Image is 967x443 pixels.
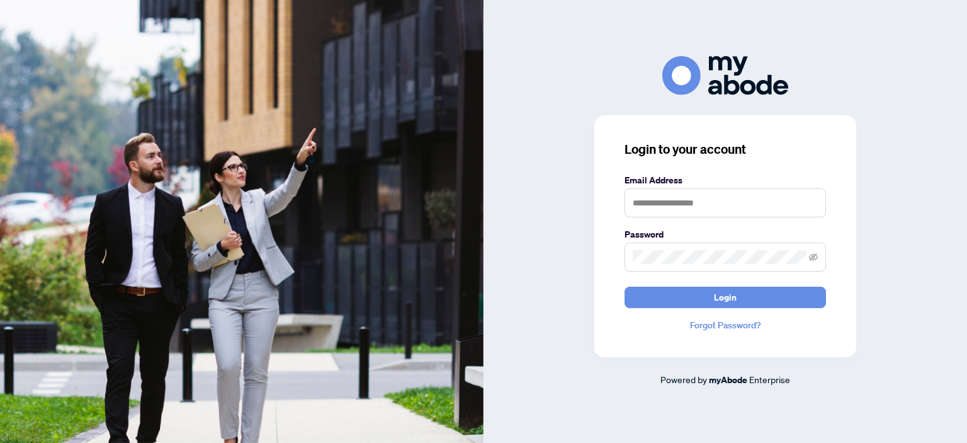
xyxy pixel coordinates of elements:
[625,173,826,187] label: Email Address
[714,287,737,308] span: Login
[660,374,707,385] span: Powered by
[625,287,826,308] button: Login
[625,318,826,332] a: Forgot Password?
[625,227,826,241] label: Password
[625,141,826,158] h3: Login to your account
[662,56,788,95] img: ma-logo
[809,253,818,262] span: eye-invisible
[709,373,747,387] a: myAbode
[749,374,790,385] span: Enterprise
